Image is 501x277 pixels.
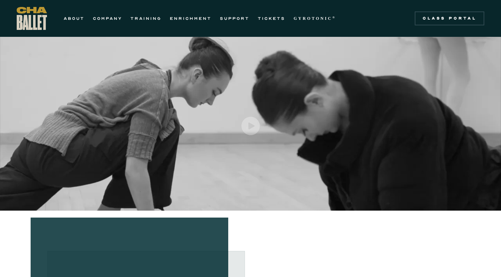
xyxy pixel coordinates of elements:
sup: ® [332,16,336,19]
a: TICKETS [258,14,285,23]
strong: GYROTONIC [294,16,332,21]
a: home [17,7,47,30]
a: COMPANY [93,14,122,23]
a: SUPPORT [220,14,249,23]
a: Class Portal [415,11,484,25]
a: GYROTONIC® [294,14,336,23]
a: TRAINING [130,14,161,23]
div: Class Portal [419,16,480,21]
a: ABOUT [64,14,85,23]
a: ENRICHMENT [170,14,212,23]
